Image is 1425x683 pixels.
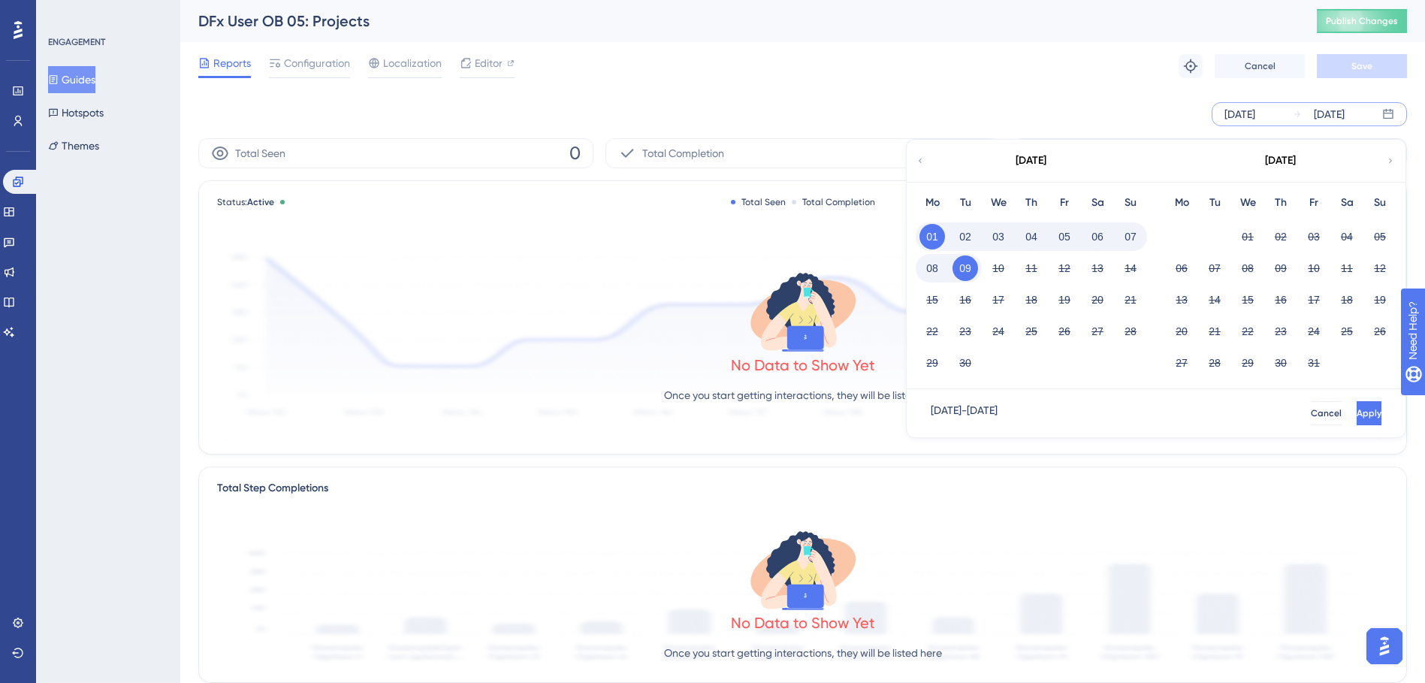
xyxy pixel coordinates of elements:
button: 22 [1235,319,1260,344]
div: Total Seen [731,196,786,208]
button: 15 [919,287,945,313]
div: We [982,194,1015,212]
button: 10 [986,255,1011,281]
button: 19 [1052,287,1077,313]
button: Cancel [1215,54,1305,78]
button: 31 [1301,350,1327,376]
button: 12 [1052,255,1077,281]
button: 20 [1169,319,1194,344]
button: 02 [953,224,978,249]
span: Cancel [1311,407,1342,419]
button: 09 [1268,255,1294,281]
button: 04 [1334,224,1360,249]
button: 13 [1085,255,1110,281]
button: 18 [1019,287,1044,313]
div: No Data to Show Yet [731,612,875,633]
div: [DATE] [1265,152,1296,170]
span: Apply [1357,407,1381,419]
button: 06 [1169,255,1194,281]
button: Guides [48,66,95,93]
button: 19 [1367,287,1393,313]
div: Th [1264,194,1297,212]
button: 17 [1301,287,1327,313]
div: Mo [916,194,949,212]
button: 16 [1268,287,1294,313]
button: 14 [1118,255,1143,281]
iframe: UserGuiding AI Assistant Launcher [1362,624,1407,669]
button: 25 [1019,319,1044,344]
span: Total Completion [642,144,724,162]
button: 30 [953,350,978,376]
div: DFx User OB 05: Projects [198,11,1279,32]
span: Localization [383,54,442,72]
span: Active [247,197,274,207]
button: 25 [1334,319,1360,344]
button: 11 [1019,255,1044,281]
button: 24 [986,319,1011,344]
button: Cancel [1311,401,1342,425]
div: Tu [949,194,982,212]
div: ENGAGEMENT [48,36,105,48]
button: 29 [919,350,945,376]
button: 08 [1235,255,1260,281]
button: 30 [1268,350,1294,376]
button: Hotspots [48,99,104,126]
button: 07 [1202,255,1227,281]
div: Su [1114,194,1147,212]
button: 05 [1052,224,1077,249]
button: 21 [1118,287,1143,313]
button: 13 [1169,287,1194,313]
button: Apply [1357,401,1381,425]
button: 14 [1202,287,1227,313]
div: [DATE] [1224,105,1255,123]
button: 05 [1367,224,1393,249]
div: No Data to Show Yet [731,355,875,376]
div: [DATE] [1314,105,1345,123]
div: We [1231,194,1264,212]
button: Publish Changes [1317,9,1407,33]
button: 28 [1118,319,1143,344]
span: Total Seen [235,144,285,162]
button: 20 [1085,287,1110,313]
button: 01 [919,224,945,249]
button: 03 [986,224,1011,249]
button: 22 [919,319,945,344]
button: 28 [1202,350,1227,376]
button: 01 [1235,224,1260,249]
button: 07 [1118,224,1143,249]
span: Cancel [1245,60,1276,72]
div: Sa [1330,194,1363,212]
button: 11 [1334,255,1360,281]
button: 27 [1169,350,1194,376]
div: Su [1363,194,1396,212]
button: 18 [1334,287,1360,313]
button: 26 [1052,319,1077,344]
button: 10 [1301,255,1327,281]
button: 04 [1019,224,1044,249]
button: 08 [919,255,945,281]
div: Total Completion [792,196,875,208]
button: 23 [1268,319,1294,344]
button: Themes [48,132,99,159]
div: Mo [1165,194,1198,212]
span: Reports [213,54,251,72]
span: Configuration [284,54,350,72]
div: [DATE] [1016,152,1046,170]
button: 26 [1367,319,1393,344]
button: Save [1317,54,1407,78]
div: Tu [1198,194,1231,212]
button: 15 [1235,287,1260,313]
button: 09 [953,255,978,281]
button: 21 [1202,319,1227,344]
button: 23 [953,319,978,344]
div: [DATE] - [DATE] [931,401,998,425]
button: 17 [986,287,1011,313]
button: 03 [1301,224,1327,249]
button: 12 [1367,255,1393,281]
span: Save [1351,60,1372,72]
span: Status: [217,196,274,208]
button: 29 [1235,350,1260,376]
button: 16 [953,287,978,313]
